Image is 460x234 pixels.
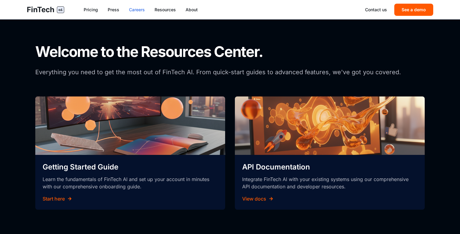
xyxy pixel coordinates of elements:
a: FinTechai [27,5,64,15]
a: Contact us [365,7,387,13]
span: View docs [242,195,417,202]
button: See a demo [394,4,433,16]
p: Integrate FinTech AI with your existing systems using our comprehensive API documentation and dev... [242,176,417,190]
a: Careers [129,7,145,13]
h3: Getting Started Guide [43,162,218,172]
h1: Welcome to the Resources Center. [35,44,425,60]
a: Press [108,7,119,13]
p: Everything you need to get the most out of FinTech AI. From quick-start guides to advanced featur... [35,67,425,77]
img: Professional business analytics dashboard showing financial data [35,96,225,155]
span: Start here [43,195,218,202]
a: About [186,7,198,13]
a: Resources [155,7,176,13]
img: Team collaboration meeting with laptops and documents [235,96,425,155]
span: ai [57,6,64,13]
p: Learn the fundamentals of FinTech AI and set up your account in minutes with our comprehensive on... [43,176,218,190]
span: FinTech [27,5,54,15]
a: Pricing [84,7,98,13]
h3: API Documentation [242,162,417,172]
